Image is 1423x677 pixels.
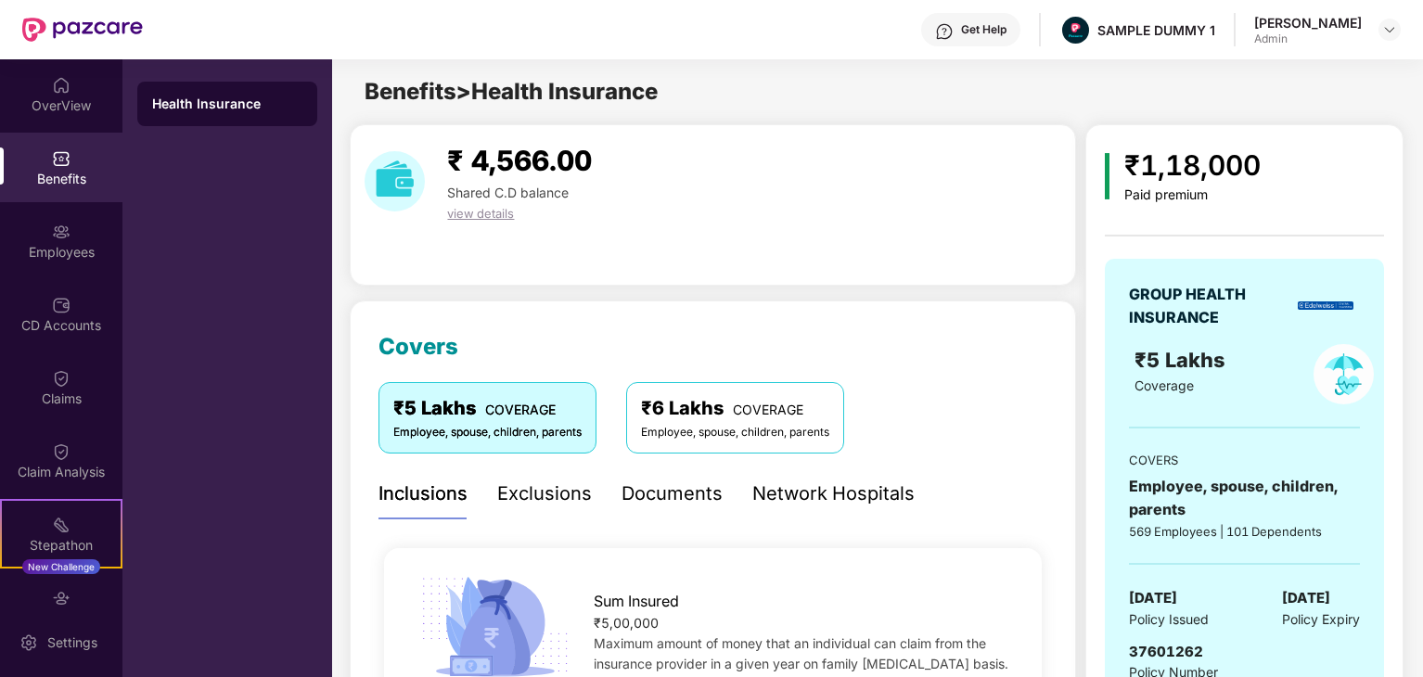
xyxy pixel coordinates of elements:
[152,95,302,113] div: Health Insurance
[1135,377,1194,393] span: Coverage
[22,559,100,574] div: New Challenge
[393,394,582,423] div: ₹5 Lakhs
[1135,348,1231,372] span: ₹5 Lakhs
[52,516,71,534] img: svg+xml;base64,PHN2ZyB4bWxucz0iaHR0cDovL3d3dy53My5vcmcvMjAwMC9zdmciIHdpZHRoPSIyMSIgaGVpZ2h0PSIyMC...
[365,151,425,211] img: download
[641,394,829,423] div: ₹6 Lakhs
[1129,522,1359,541] div: 569 Employees | 101 Dependents
[961,22,1006,37] div: Get Help
[485,402,556,417] span: COVERAGE
[1124,187,1261,203] div: Paid premium
[1314,344,1374,404] img: policyIcon
[447,185,569,200] span: Shared C.D balance
[1282,609,1360,630] span: Policy Expiry
[1097,21,1215,39] div: SAMPLE DUMMY 1
[365,78,658,105] span: Benefits > Health Insurance
[1129,609,1209,630] span: Policy Issued
[1254,14,1362,32] div: [PERSON_NAME]
[1129,475,1359,521] div: Employee, spouse, children, parents
[1282,587,1330,609] span: [DATE]
[52,589,71,607] img: svg+xml;base64,PHN2ZyBpZD0iRW5kb3JzZW1lbnRzIiB4bWxucz0iaHR0cDovL3d3dy53My5vcmcvMjAwMC9zdmciIHdpZH...
[594,613,1012,633] div: ₹5,00,000
[378,333,458,360] span: Covers
[1129,587,1177,609] span: [DATE]
[641,424,829,441] div: Employee, spouse, children, parents
[52,442,71,461] img: svg+xml;base64,PHN2ZyBpZD0iQ2xhaW0iIHhtbG5zPSJodHRwOi8vd3d3LnczLm9yZy8yMDAwL3N2ZyIgd2lkdGg9IjIwIi...
[393,424,582,441] div: Employee, spouse, children, parents
[2,536,121,555] div: Stepathon
[19,633,38,652] img: svg+xml;base64,PHN2ZyBpZD0iU2V0dGluZy0yMHgyMCIgeG1sbnM9Imh0dHA6Ly93d3cudzMub3JnLzIwMDAvc3ZnIiB3aW...
[52,223,71,241] img: svg+xml;base64,PHN2ZyBpZD0iRW1wbG95ZWVzIiB4bWxucz0iaHR0cDovL3d3dy53My5vcmcvMjAwMC9zdmciIHdpZHRoPS...
[378,479,468,508] div: Inclusions
[52,369,71,388] img: svg+xml;base64,PHN2ZyBpZD0iQ2xhaW0iIHhtbG5zPSJodHRwOi8vd3d3LnczLm9yZy8yMDAwL3N2ZyIgd2lkdGg9IjIwIi...
[733,402,803,417] span: COVERAGE
[1129,283,1291,329] div: GROUP HEALTH INSURANCE
[42,633,103,652] div: Settings
[935,22,954,41] img: svg+xml;base64,PHN2ZyBpZD0iSGVscC0zMngzMiIgeG1sbnM9Imh0dHA6Ly93d3cudzMub3JnLzIwMDAvc3ZnIiB3aWR0aD...
[1254,32,1362,46] div: Admin
[52,76,71,95] img: svg+xml;base64,PHN2ZyBpZD0iSG9tZSIgeG1sbnM9Imh0dHA6Ly93d3cudzMub3JnLzIwMDAvc3ZnIiB3aWR0aD0iMjAiIG...
[1062,17,1089,44] img: Pazcare_Alternative_logo-01-01.png
[52,149,71,168] img: svg+xml;base64,PHN2ZyBpZD0iQmVuZWZpdHMiIHhtbG5zPSJodHRwOi8vd3d3LnczLm9yZy8yMDAwL3N2ZyIgd2lkdGg9Ij...
[22,18,143,42] img: New Pazcare Logo
[447,144,592,177] span: ₹ 4,566.00
[752,479,915,508] div: Network Hospitals
[1129,643,1203,660] span: 37601262
[594,635,1008,671] span: Maximum amount of money that an individual can claim from the insurance provider in a given year ...
[1105,153,1109,199] img: icon
[447,206,514,221] span: view details
[622,479,723,508] div: Documents
[1129,451,1359,469] div: COVERS
[594,590,679,613] span: Sum Insured
[52,296,71,314] img: svg+xml;base64,PHN2ZyBpZD0iQ0RfQWNjb3VudHMiIGRhdGEtbmFtZT0iQ0QgQWNjb3VudHMiIHhtbG5zPSJodHRwOi8vd3...
[1124,144,1261,187] div: ₹1,18,000
[1382,22,1397,37] img: svg+xml;base64,PHN2ZyBpZD0iRHJvcGRvd24tMzJ4MzIiIHhtbG5zPSJodHRwOi8vd3d3LnczLm9yZy8yMDAwL3N2ZyIgd2...
[497,479,592,508] div: Exclusions
[1298,301,1353,310] img: insurerLogo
